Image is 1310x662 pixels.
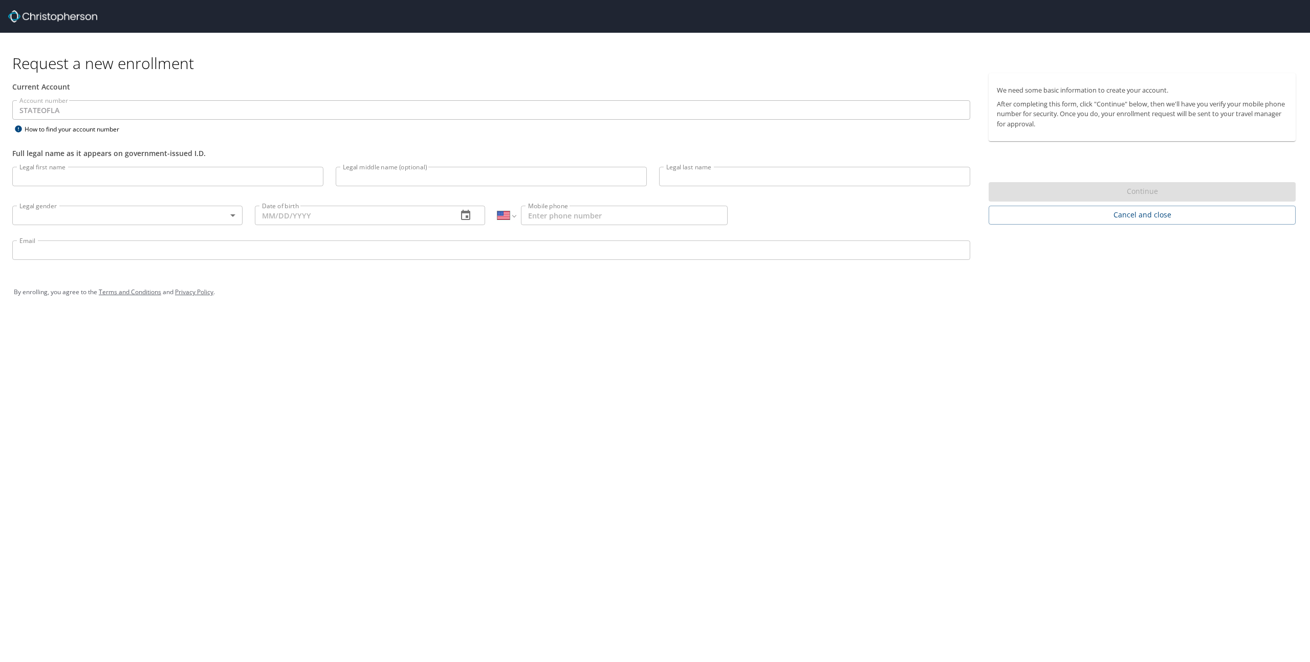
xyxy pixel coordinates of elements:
a: Terms and Conditions [99,288,161,296]
div: How to find your account number [12,123,140,136]
div: By enrolling, you agree to the and . [14,279,1296,305]
input: MM/DD/YYYY [255,206,449,225]
button: Cancel and close [989,206,1296,225]
div: Full legal name as it appears on government-issued I.D. [12,148,970,159]
span: Cancel and close [997,209,1287,222]
div: Current Account [12,81,970,92]
div: ​ [12,206,243,225]
p: We need some basic information to create your account. [997,85,1287,95]
p: After completing this form, click "Continue" below, then we'll have you verify your mobile phone ... [997,99,1287,129]
h1: Request a new enrollment [12,53,1304,73]
img: cbt logo [8,10,97,23]
a: Privacy Policy [175,288,213,296]
input: Enter phone number [521,206,728,225]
